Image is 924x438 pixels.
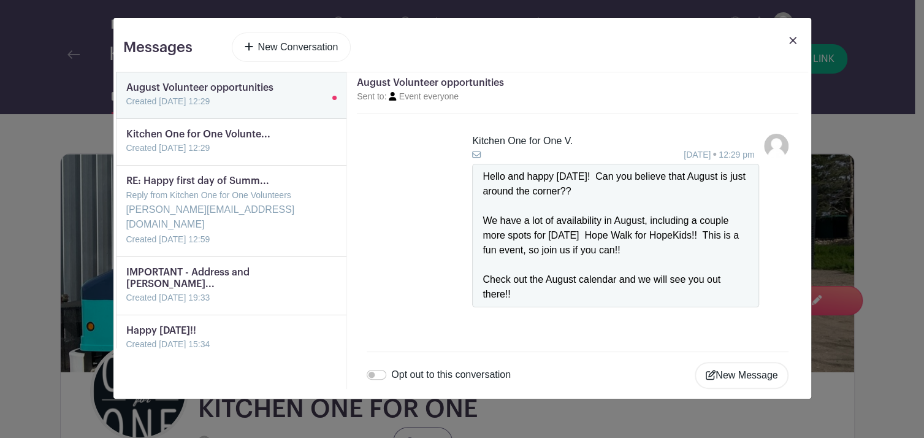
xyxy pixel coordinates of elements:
[357,91,459,101] small: Sent to: Event everyone
[684,148,754,161] small: [DATE] 12:29 pm
[764,134,788,158] img: default-ce2991bfa6775e67f084385cd625a349d9dcbb7a52a09fb2fda1e96e2d18dcdb.png
[789,37,796,44] img: close_button-5f87c8562297e5c2d7936805f587ecaba9071eb48480494691a3f1689db116b3.svg
[391,367,511,382] label: Opt out to this conversation
[695,362,788,389] button: New Message
[232,33,351,62] a: New Conversation
[357,77,798,89] h5: August Volunteer opportunities
[483,169,749,302] div: Hello and happy [DATE]! Can you believe that August is just around the corner?? We have a lot of ...
[472,134,759,161] div: Kitchen One for One V.
[123,39,193,56] h3: Messages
